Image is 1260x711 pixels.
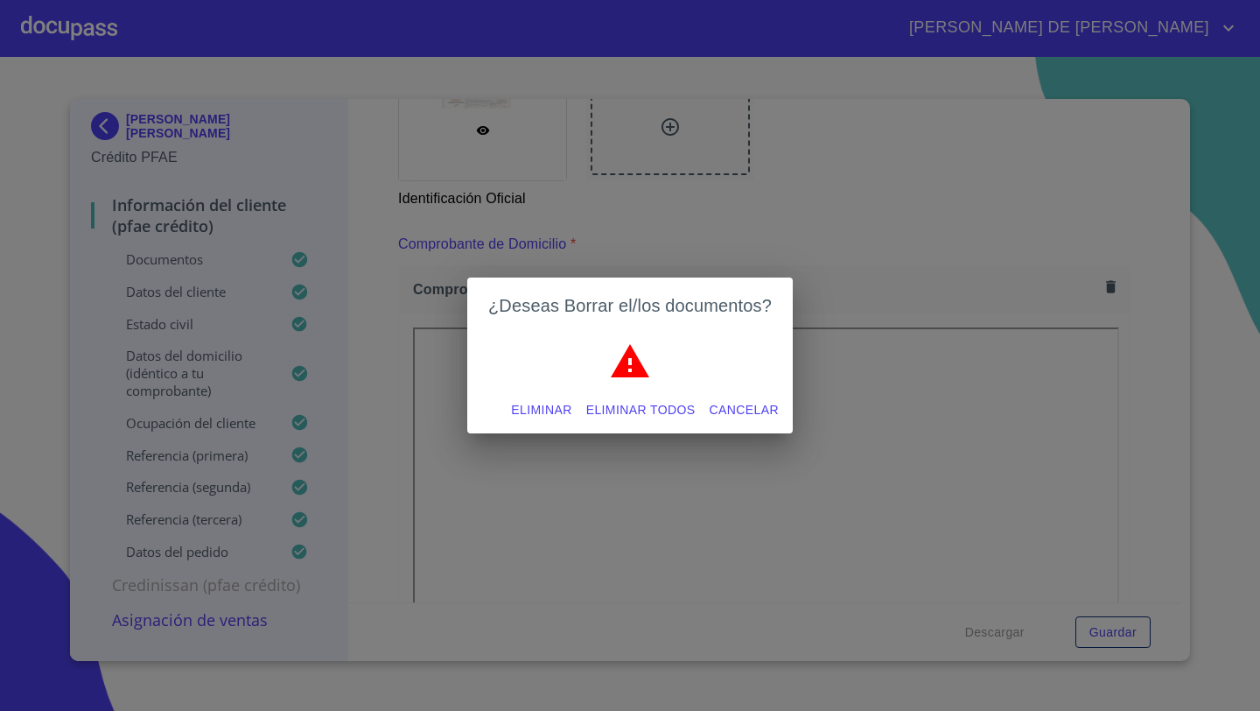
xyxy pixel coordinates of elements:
span: Eliminar todos [586,399,696,421]
span: Eliminar [511,399,571,421]
button: Eliminar [504,394,578,426]
button: Cancelar [703,394,786,426]
h2: ¿Deseas Borrar el/los documentos? [488,292,772,320]
button: Eliminar todos [579,394,703,426]
span: Cancelar [710,399,779,421]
